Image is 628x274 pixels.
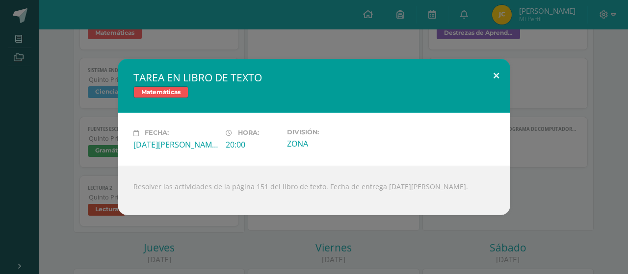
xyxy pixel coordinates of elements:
span: Matemáticas [133,86,188,98]
h2: TAREA EN LIBRO DE TEXTO [133,71,495,84]
div: ZONA [287,138,371,149]
label: División: [287,128,371,136]
div: 20:00 [226,139,279,150]
div: Resolver las actividades de la página 151 del libro de texto. Fecha de entrega [DATE][PERSON_NAME]. [118,166,510,215]
span: Hora: [238,129,259,137]
div: [DATE][PERSON_NAME] [133,139,218,150]
button: Close (Esc) [482,59,510,92]
span: Fecha: [145,129,169,137]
